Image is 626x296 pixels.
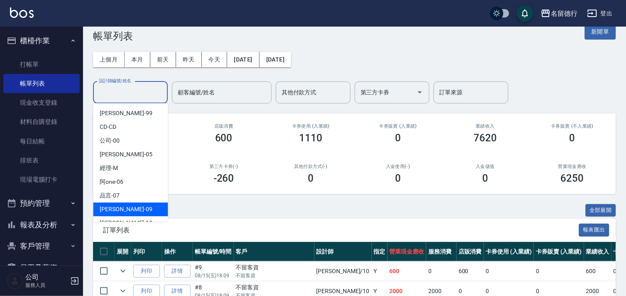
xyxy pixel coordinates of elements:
th: 服務消費 [426,242,457,261]
th: 指定 [372,242,388,261]
p: 不留客資 [236,272,312,279]
th: 業績收入 [584,242,611,261]
span: [PERSON_NAME] -05 [100,150,152,159]
td: 600 [388,261,427,281]
button: 報表及分析 [3,214,80,236]
th: 操作 [162,242,193,261]
td: 600 [457,261,484,281]
h3: 7620 [474,132,497,144]
h3: -260 [214,173,234,184]
button: 登出 [584,6,616,21]
button: 報表匯出 [579,224,610,237]
th: 營業現金應收 [388,242,427,261]
button: 新開單 [585,24,616,39]
a: 報表匯出 [579,226,610,234]
div: 不留客資 [236,283,312,292]
td: 0 [484,261,534,281]
h2: 卡券販賣 (不入業績) [539,123,606,129]
h2: 營業現金應收 [539,164,606,169]
button: [DATE] [227,52,259,67]
h2: 店販消費 [190,123,258,129]
button: expand row [117,265,129,277]
th: 展開 [115,242,131,261]
a: 打帳單 [3,55,80,74]
span: 經理 -M [100,164,118,173]
button: 名留德行 [538,5,581,22]
div: 名留德行 [551,8,577,19]
h2: 業績收入 [452,123,519,129]
h2: 第三方卡券(-) [190,164,258,169]
a: 帳單列表 [3,74,80,93]
th: 卡券販賣 (入業績) [534,242,584,261]
h2: 卡券使用 (入業績) [277,123,345,129]
span: 訂單列表 [103,226,579,234]
h3: 6250 [561,173,584,184]
div: 不留客資 [236,263,312,272]
img: Logo [10,7,34,18]
h3: 600 [215,132,233,144]
th: 客戶 [234,242,314,261]
span: CD -CD [100,123,116,131]
button: 全部展開 [586,204,616,217]
a: 現金收支登錄 [3,93,80,112]
button: 上個月 [93,52,125,67]
a: 新開單 [585,27,616,35]
h3: 0 [308,173,314,184]
a: 材料自購登錄 [3,112,80,131]
button: [DATE] [260,52,291,67]
p: 服務人員 [25,281,68,289]
button: 櫃檯作業 [3,30,80,52]
td: 0 [426,261,457,281]
td: 0 [534,261,584,281]
td: Y [372,261,388,281]
span: [PERSON_NAME] -09 [100,205,152,214]
th: 設計師 [314,242,372,261]
h2: 入金儲值 [452,164,519,169]
h3: 0 [395,132,401,144]
label: 設計師編號/姓名 [99,78,131,84]
th: 店販消費 [457,242,484,261]
span: 公司 -00 [100,136,120,145]
h3: 0 [482,173,488,184]
button: Open [413,86,427,99]
img: Person [7,273,23,289]
a: 每日結帳 [3,132,80,151]
p: 08/15 (五) 18:09 [195,272,232,279]
button: save [517,5,533,22]
a: 排班表 [3,151,80,170]
button: 客戶管理 [3,235,80,257]
button: 今天 [202,52,228,67]
span: [PERSON_NAME] -10 [100,219,152,227]
th: 列印 [131,242,162,261]
h3: 帳單列表 [93,30,133,42]
td: 600 [584,261,611,281]
h3: 1110 [299,132,323,144]
button: 列印 [133,265,160,278]
button: 員工及薪資 [3,257,80,279]
a: 詳情 [164,265,191,278]
th: 卡券使用 (入業績) [484,242,534,261]
button: 昨天 [176,52,202,67]
h5: 公司 [25,273,68,281]
h3: 0 [570,132,575,144]
span: [PERSON_NAME] -99 [100,109,152,118]
a: 現場電腦打卡 [3,170,80,189]
td: #9 [193,261,234,281]
h2: 卡券販賣 (入業績) [364,123,432,129]
h2: 其他付款方式(-) [277,164,345,169]
h3: 0 [395,173,401,184]
span: 品言 -07 [100,191,120,200]
button: 本月 [125,52,150,67]
button: 前天 [150,52,176,67]
th: 帳單編號/時間 [193,242,234,261]
span: 阿one -06 [100,178,123,186]
td: [PERSON_NAME] /10 [314,261,372,281]
h2: 入金使用(-) [364,164,432,169]
button: 預約管理 [3,192,80,214]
